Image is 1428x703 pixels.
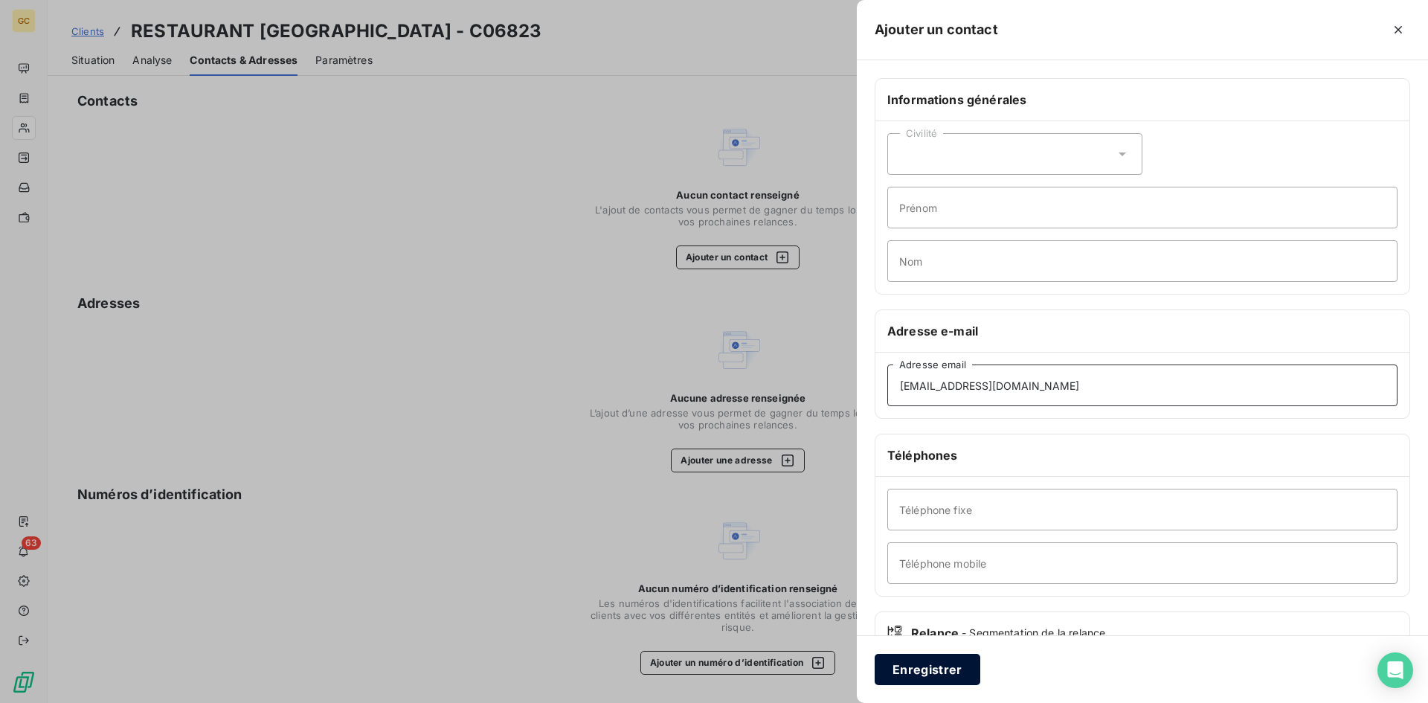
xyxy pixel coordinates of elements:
h6: Informations générales [887,91,1398,109]
input: placeholder [887,489,1398,530]
button: Enregistrer [875,654,980,685]
div: Relance [887,624,1398,642]
span: - Segmentation de la relance [962,626,1105,641]
input: placeholder [887,542,1398,584]
input: placeholder [887,187,1398,228]
h6: Adresse e-mail [887,322,1398,340]
h6: Téléphones [887,446,1398,464]
div: Open Intercom Messenger [1377,652,1413,688]
input: placeholder [887,365,1398,406]
input: placeholder [887,240,1398,282]
h5: Ajouter un contact [875,19,998,40]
